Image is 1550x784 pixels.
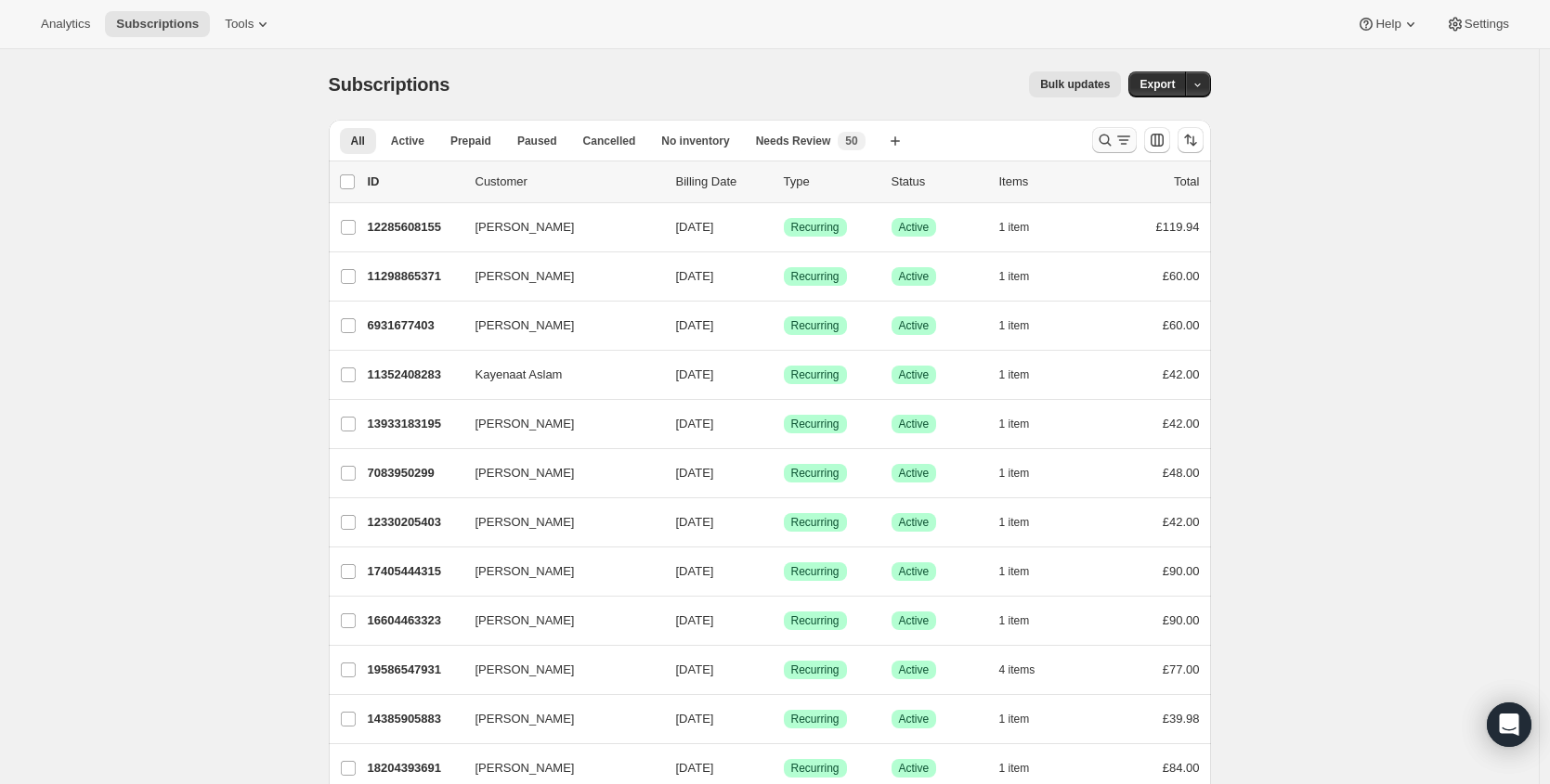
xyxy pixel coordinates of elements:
[464,458,650,488] button: [PERSON_NAME]
[999,318,1030,333] span: 1 item
[1092,127,1137,153] button: Search and filter results
[1163,712,1200,726] span: £39.98
[999,515,1030,530] span: 1 item
[1163,564,1200,578] span: £90.00
[475,415,575,433] span: [PERSON_NAME]
[999,564,1030,579] span: 1 item
[676,173,769,191] p: Billing Date
[1375,17,1400,32] span: Help
[899,613,930,628] span: Active
[899,367,930,382] span: Active
[368,464,461,482] p: 7083950299
[676,515,714,529] span: [DATE]
[1163,417,1200,431] span: £42.00
[999,263,1050,289] button: 1 item
[899,515,930,530] span: Active
[464,753,650,783] button: [PERSON_NAME]
[999,559,1050,585] button: 1 item
[475,316,575,335] span: [PERSON_NAME]
[999,706,1050,732] button: 1 item
[791,269,840,284] span: Recurring
[368,559,1200,585] div: 17405444315[PERSON_NAME][DATE]SuccessRecurringSuccessActive1 item£90.00
[475,366,563,384] span: Kayenaat Aslam
[791,220,840,235] span: Recurring
[1163,367,1200,381] span: £42.00
[368,267,461,286] p: 11298865371
[899,269,930,284] span: Active
[899,662,930,677] span: Active
[1156,220,1200,234] span: £119.94
[899,417,930,431] span: Active
[368,173,1200,191] div: IDCustomerBilling DateTypeStatusItemsTotal
[1144,127,1170,153] button: Customize table column order and visibility
[214,11,283,37] button: Tools
[1163,761,1200,775] span: £84.00
[999,220,1030,235] span: 1 item
[791,564,840,579] span: Recurring
[475,267,575,286] span: [PERSON_NAME]
[999,755,1050,781] button: 1 item
[999,313,1050,339] button: 1 item
[791,466,840,481] span: Recurring
[791,712,840,726] span: Recurring
[368,706,1200,732] div: 14385905883[PERSON_NAME][DATE]SuccessRecurringSuccessActive1 item£39.98
[676,269,714,283] span: [DATE]
[999,214,1050,240] button: 1 item
[368,218,461,237] p: 12285608155
[368,214,1200,240] div: 12285608155[PERSON_NAME][DATE]SuccessRecurringSuccessActive1 item£119.94
[784,173,877,191] div: Type
[999,509,1050,535] button: 1 item
[1163,515,1200,529] span: £42.00
[368,513,461,532] p: 12330205403
[899,220,930,235] span: Active
[464,557,650,586] button: [PERSON_NAME]
[475,464,575,482] span: [PERSON_NAME]
[676,761,714,775] span: [DATE]
[791,318,840,333] span: Recurring
[475,173,661,191] p: Customer
[1163,466,1200,480] span: £48.00
[368,415,461,433] p: 13933183195
[676,564,714,578] span: [DATE]
[116,17,199,32] span: Subscriptions
[999,367,1030,382] span: 1 item
[999,613,1030,628] span: 1 item
[999,761,1030,776] span: 1 item
[1465,17,1509,32] span: Settings
[999,417,1030,431] span: 1 item
[368,657,1200,683] div: 19586547931[PERSON_NAME][DATE]SuccessRecurringSuccessActive4 items£77.00
[368,411,1200,437] div: 13933183195[PERSON_NAME][DATE]SuccessRecurringSuccessActive1 item£42.00
[464,704,650,734] button: [PERSON_NAME]
[368,509,1200,535] div: 12330205403[PERSON_NAME][DATE]SuccessRecurringSuccessActive1 item£42.00
[1163,613,1200,627] span: £90.00
[999,411,1050,437] button: 1 item
[368,755,1200,781] div: 18204393691[PERSON_NAME][DATE]SuccessRecurringSuccessActive1 item£84.00
[1435,11,1520,37] button: Settings
[475,218,575,237] span: [PERSON_NAME]
[41,17,90,32] span: Analytics
[791,417,840,431] span: Recurring
[999,466,1030,481] span: 1 item
[475,661,575,679] span: [PERSON_NAME]
[676,466,714,480] span: [DATE]
[329,74,450,95] span: Subscriptions
[676,318,714,332] span: [DATE]
[791,761,840,776] span: Recurring
[1163,662,1200,676] span: £77.00
[368,608,1200,634] div: 16604463323[PERSON_NAME][DATE]SuccessRecurringSuccessActive1 item£90.00
[1040,77,1110,92] span: Bulk updates
[1174,173,1199,191] p: Total
[368,611,461,630] p: 16604463323
[464,262,650,291] button: [PERSON_NAME]
[464,212,650,242] button: [PERSON_NAME]
[999,712,1030,726] span: 1 item
[899,318,930,333] span: Active
[676,417,714,431] span: [DATE]
[464,508,650,537] button: [PERSON_NAME]
[368,362,1200,388] div: 11352408283Kayenaat Aslam[DATE]SuccessRecurringSuccessActive1 item£42.00
[391,134,424,148] span: Active
[1487,702,1531,747] div: Open Intercom Messenger
[1029,71,1121,97] button: Bulk updates
[791,515,840,530] span: Recurring
[1163,269,1200,283] span: £60.00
